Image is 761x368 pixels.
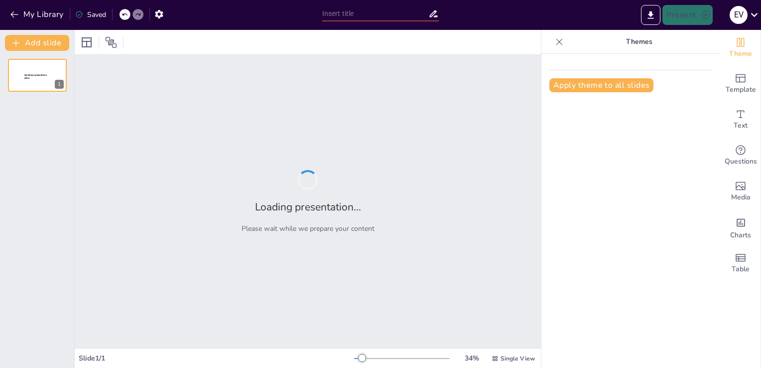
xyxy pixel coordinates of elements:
div: 34 % [460,354,484,363]
div: Change the overall theme [721,30,761,66]
div: Add charts and graphs [721,209,761,245]
div: E V [730,6,748,24]
span: Text [734,120,748,131]
div: 1 [55,80,64,89]
div: Saved [75,10,106,19]
input: Insert title [322,6,429,21]
span: Single View [501,355,535,363]
p: Themes [567,30,711,54]
div: 1 [8,59,67,92]
span: Template [726,84,756,95]
div: Slide 1 / 1 [79,354,354,363]
p: Please wait while we prepare your content [242,224,375,233]
div: Layout [79,34,95,50]
div: Add images, graphics, shapes or video [721,174,761,209]
button: Apply theme to all slides [549,78,653,92]
h2: Loading presentation... [255,200,361,214]
button: Present [662,5,712,25]
div: Add text boxes [721,102,761,138]
button: Export to PowerPoint [641,5,660,25]
span: Table [732,264,750,275]
button: Add slide [5,35,69,51]
span: Theme [729,48,752,59]
button: E V [730,5,748,25]
span: Position [105,36,117,48]
span: Media [731,192,751,203]
button: My Library [7,6,68,22]
span: Sendsteps presentation editor [24,74,47,79]
span: Questions [725,156,757,167]
div: Add a table [721,245,761,281]
span: Charts [730,230,751,241]
div: Get real-time input from your audience [721,138,761,174]
div: Add ready made slides [721,66,761,102]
